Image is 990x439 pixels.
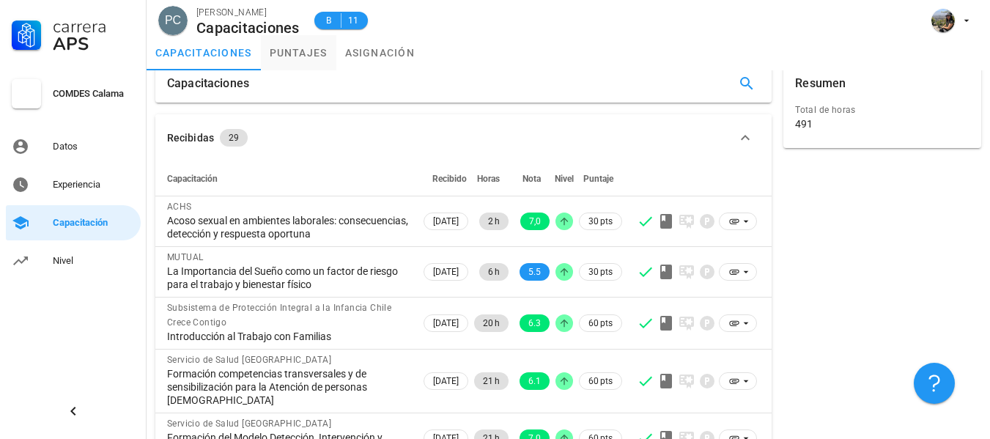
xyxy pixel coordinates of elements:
div: avatar [158,6,188,35]
span: 11 [347,13,359,28]
div: 491 [795,117,813,130]
span: 20 h [483,314,500,332]
span: 5.5 [528,263,541,281]
div: Acoso sexual en ambientes laborales: consecuencias, detección y respuesta oportuna [167,214,409,240]
span: 2 h [488,213,500,230]
span: 60 pts [588,316,613,331]
a: asignación [336,35,424,70]
span: 6.3 [528,314,541,332]
div: Capacitaciones [196,20,300,36]
div: Recibidas [167,130,214,146]
a: Capacitación [6,205,141,240]
button: Recibidas 29 [155,114,772,161]
span: [DATE] [433,264,459,280]
span: 6.1 [528,372,541,390]
th: Nota [511,161,553,196]
a: capacitaciones [147,35,261,70]
div: Capacitaciones [167,64,249,103]
span: Puntaje [583,174,613,184]
div: Formación competencias transversales y de sensibilización para la Atención de personas [DEMOGRAPH... [167,367,409,407]
span: 30 pts [588,265,613,279]
span: MUTUAL [167,252,203,262]
span: 6 h [488,263,500,281]
div: Datos [53,141,135,152]
span: 21 h [483,372,500,390]
span: Recibido [432,174,467,184]
div: Carrera [53,18,135,35]
div: Experiencia [53,179,135,191]
a: Experiencia [6,167,141,202]
div: APS [53,35,135,53]
a: Datos [6,129,141,164]
div: Resumen [795,64,846,103]
span: [DATE] [433,373,459,389]
span: Servicio de Salud [GEOGRAPHIC_DATA] [167,418,331,429]
span: Servicio de Salud [GEOGRAPHIC_DATA] [167,355,331,365]
div: Nivel [53,255,135,267]
span: 29 [229,129,239,147]
div: avatar [931,9,955,32]
a: puntajes [261,35,336,70]
span: PC [165,6,181,35]
div: COMDES Calama [53,88,135,100]
th: Capacitación [155,161,421,196]
a: Nivel [6,243,141,278]
th: Puntaje [576,161,625,196]
span: 30 pts [588,214,613,229]
span: ACHS [167,202,192,212]
th: Recibido [421,161,471,196]
span: Horas [477,174,500,184]
th: Nivel [553,161,576,196]
span: [DATE] [433,315,459,331]
span: Subsistema de Protección Integral a la Infancia Chile Crece Contigo [167,303,391,328]
span: [DATE] [433,213,459,229]
span: B [323,13,335,28]
span: Nota [522,174,541,184]
th: Horas [471,161,511,196]
div: [PERSON_NAME] [196,5,300,20]
span: 7,0 [529,213,541,230]
div: La Importancia del Sueño como un factor de riesgo para el trabajo y bienestar físico [167,265,409,291]
span: 60 pts [588,374,613,388]
span: Nivel [555,174,574,184]
div: Introducción al Trabajo con Familias [167,330,409,343]
span: Capacitación [167,174,218,184]
div: Total de horas [795,103,969,117]
div: Capacitación [53,217,135,229]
